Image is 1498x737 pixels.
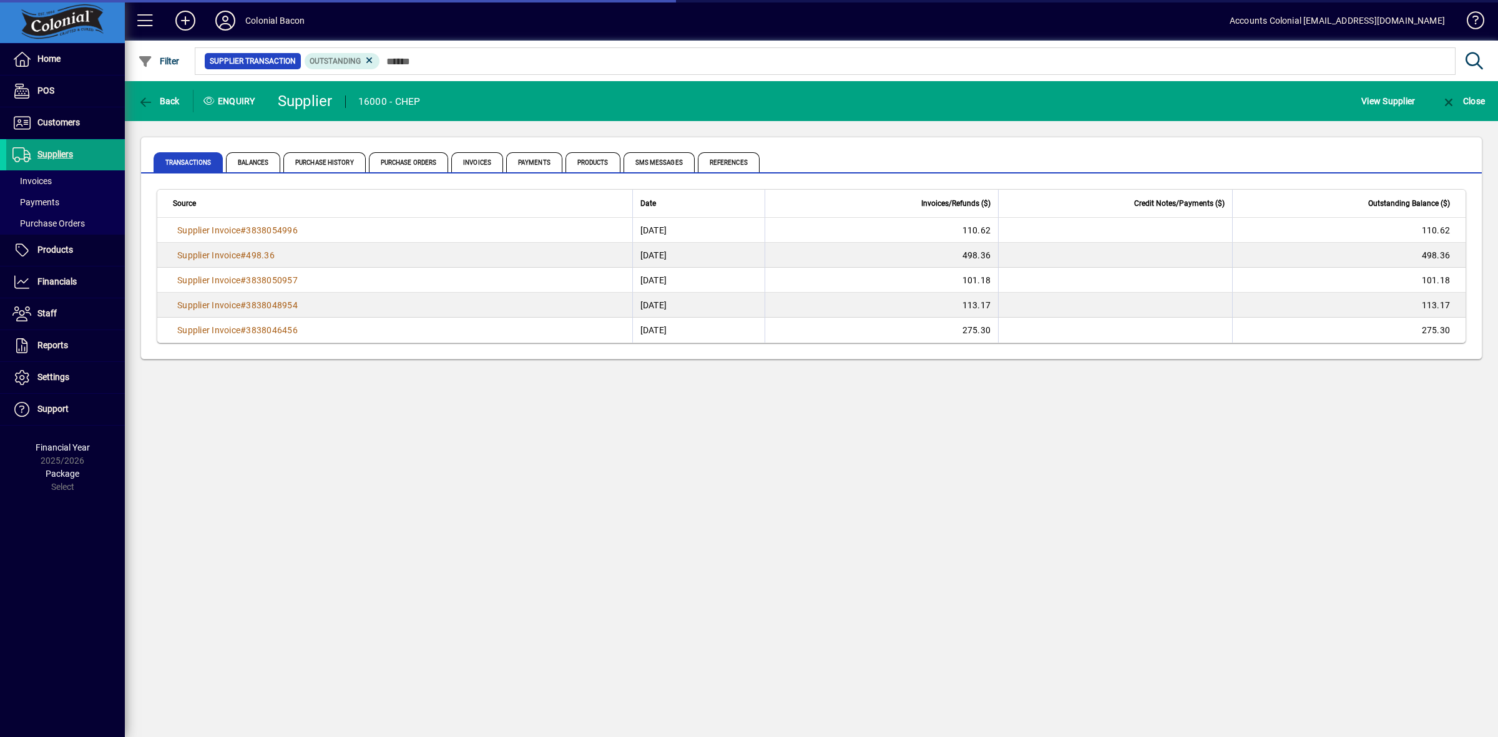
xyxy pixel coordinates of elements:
span: POS [37,85,54,95]
td: [DATE] [632,218,765,243]
span: Credit Notes/Payments ($) [1134,197,1225,210]
app-page-header-button: Back [125,90,193,112]
span: # [240,275,246,285]
div: Date [640,197,757,210]
a: Staff [6,298,125,329]
app-page-header-button: Close enquiry [1428,90,1498,112]
div: Colonial Bacon [245,11,305,31]
button: Add [165,9,205,32]
td: [DATE] [632,293,765,318]
span: Invoices/Refunds ($) [921,197,991,210]
a: Purchase Orders [6,213,125,234]
button: Back [135,90,183,112]
span: Supplier Invoice [177,250,240,260]
a: Invoices [6,170,125,192]
a: Financials [6,266,125,298]
span: # [240,225,246,235]
span: View Supplier [1361,91,1415,111]
a: Customers [6,107,125,139]
button: View Supplier [1358,90,1418,112]
span: Supplier Transaction [210,55,296,67]
div: Supplier [278,91,333,111]
a: Supplier Invoice#3838046456 [173,323,302,337]
span: Payments [12,197,59,207]
a: Support [6,394,125,425]
span: Settings [37,372,69,382]
span: 3838050957 [246,275,298,285]
button: Close [1438,90,1488,112]
a: Settings [6,362,125,393]
span: SMS Messages [624,152,695,172]
span: Products [565,152,620,172]
span: 498.36 [246,250,275,260]
span: Source [173,197,196,210]
span: Date [640,197,656,210]
span: 3838048954 [246,300,298,310]
span: Close [1441,96,1485,106]
span: Back [138,96,180,106]
span: Financials [37,276,77,286]
span: Outstanding [310,57,361,66]
a: Supplier Invoice#3838050957 [173,273,302,287]
td: [DATE] [632,318,765,343]
span: Suppliers [37,149,73,159]
span: Filter [138,56,180,66]
div: Enquiry [193,91,268,111]
td: 113.17 [765,293,998,318]
span: Supplier Invoice [177,275,240,285]
div: Accounts Colonial [EMAIL_ADDRESS][DOMAIN_NAME] [1230,11,1445,31]
button: Filter [135,50,183,72]
span: Staff [37,308,57,318]
button: Profile [205,9,245,32]
span: Support [37,404,69,414]
td: 110.62 [765,218,998,243]
span: Supplier Invoice [177,325,240,335]
span: Transactions [154,152,223,172]
span: Balances [226,152,280,172]
td: 498.36 [765,243,998,268]
span: Outstanding Balance ($) [1368,197,1450,210]
span: Products [37,245,73,255]
span: Reports [37,340,68,350]
td: 275.30 [1232,318,1466,343]
mat-chip: Outstanding Status: Outstanding [305,53,380,69]
a: Supplier Invoice#498.36 [173,248,279,262]
span: # [240,250,246,260]
td: [DATE] [632,268,765,293]
a: Knowledge Base [1457,2,1482,43]
span: # [240,300,246,310]
span: Purchase Orders [369,152,449,172]
span: Customers [37,117,80,127]
span: # [240,325,246,335]
span: References [698,152,760,172]
span: 3838046456 [246,325,298,335]
span: Purchase Orders [12,218,85,228]
a: POS [6,76,125,107]
span: Payments [506,152,562,172]
td: 101.18 [1232,268,1466,293]
span: 3838054996 [246,225,298,235]
span: Supplier Invoice [177,300,240,310]
span: Financial Year [36,442,90,452]
span: Invoices [12,176,52,186]
a: Reports [6,330,125,361]
span: Purchase History [283,152,366,172]
span: Package [46,469,79,479]
div: 16000 - CHEP [358,92,421,112]
td: 498.36 [1232,243,1466,268]
a: Payments [6,192,125,213]
td: 275.30 [765,318,998,343]
span: Supplier Invoice [177,225,240,235]
td: 101.18 [765,268,998,293]
a: Supplier Invoice#3838048954 [173,298,302,312]
span: Home [37,54,61,64]
td: [DATE] [632,243,765,268]
td: 110.62 [1232,218,1466,243]
a: Products [6,235,125,266]
span: Invoices [451,152,503,172]
td: 113.17 [1232,293,1466,318]
a: Home [6,44,125,75]
a: Supplier Invoice#3838054996 [173,223,302,237]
